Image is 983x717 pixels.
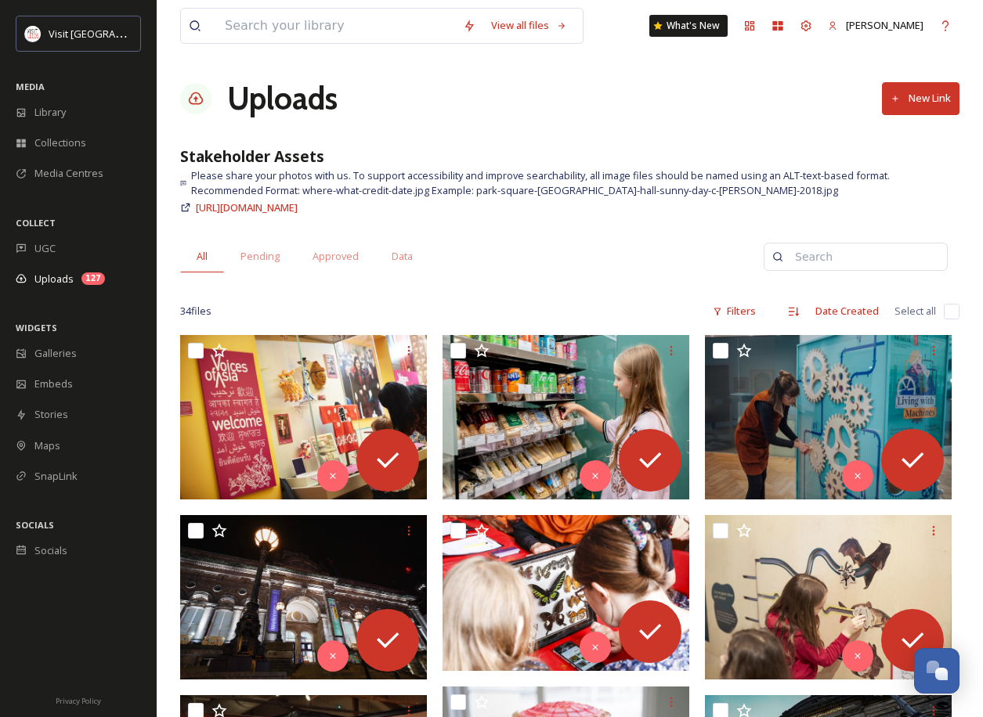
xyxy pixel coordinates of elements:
span: Media Centres [34,166,103,181]
button: Open Chat [914,648,960,694]
span: Maps [34,438,60,453]
img: ext_1760453951.457154_marketing.museums@leeds.gov.uk-Leeds City Museum - The museum at night - 20... [180,514,427,679]
span: Uploads [34,272,74,286]
a: Uploads [227,75,338,122]
span: Visit [GEOGRAPHIC_DATA] [49,26,170,41]
span: Data [392,249,413,264]
span: Pending [240,249,280,264]
span: COLLECT [16,217,56,229]
button: New Link [882,82,960,114]
a: [PERSON_NAME] [820,10,931,41]
span: Collections [34,135,86,150]
input: Search your library [217,9,455,43]
a: [URL][DOMAIN_NAME] [196,198,298,217]
span: Approved [313,249,359,264]
span: Stories [34,407,68,422]
div: Date Created [808,296,887,326]
span: Please share your photos with us. To support accessibility and improve searchability, all image f... [191,168,960,198]
span: Privacy Policy [56,696,101,706]
span: MEDIA [16,81,45,92]
a: What's New [649,15,728,37]
strong: Stakeholder Assets [180,146,324,167]
img: ext_1760453957.37886_marketing.museums@leeds.gov.uk-Leeds City Museum - Voices of Asia - 2016.jpg [180,334,427,499]
img: ext_1760453957.073215_marketing.museums@leeds.gov.uk-Leeds City Museum - Sandwich Stand in Cafe -... [443,334,689,499]
div: 127 [81,272,105,285]
span: Socials [34,543,67,558]
span: 34 file s [180,304,211,319]
div: Filters [705,296,764,326]
span: [PERSON_NAME] [846,18,923,32]
span: WIDGETS [16,322,57,333]
span: Galleries [34,346,77,361]
img: ext_1760453948.850544_marketing.museums@leeds.gov.uk-Leeds City Museum - Interactive Display in L... [705,514,952,679]
span: SOCIALS [16,519,54,531]
a: Privacy Policy [56,690,101,709]
img: ext_1760453951.188558_marketing.museums@leeds.gov.uk-Leeds City Museum - Mother and child looking... [443,514,689,670]
a: View all files [483,10,575,41]
span: UGC [34,241,56,256]
input: Search [787,241,939,272]
img: ext_1760453955.37906_marketing.museums@leeds.gov.uk-Leeds City Museum - Visitor with interactive ... [705,334,952,499]
span: Library [34,105,66,120]
span: SnapLink [34,469,78,484]
span: Select all [894,304,936,319]
span: All [197,249,208,264]
span: [URL][DOMAIN_NAME] [196,200,298,214]
span: Embeds [34,377,73,391]
img: download%20(3).png [25,26,41,41]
